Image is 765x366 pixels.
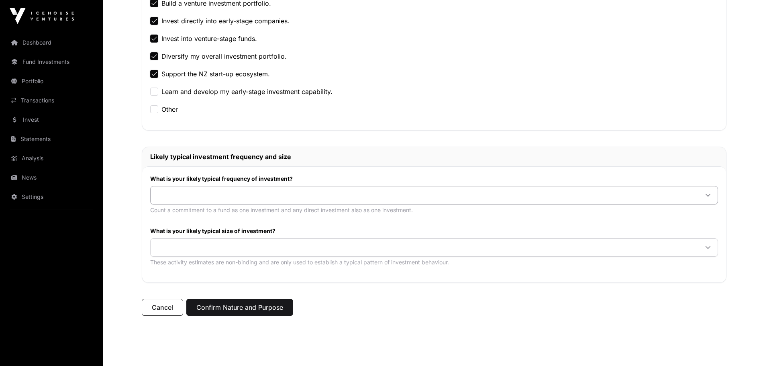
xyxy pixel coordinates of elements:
label: Diversify my overall investment portfolio. [161,51,287,61]
label: Learn and develop my early-stage investment capability. [161,87,333,96]
span: Cancel [152,303,173,312]
a: Transactions [6,92,96,109]
a: Invest [6,111,96,129]
label: Support the NZ start-up ecosystem. [161,69,270,79]
h2: Likely typical investment frequency and size [150,152,718,162]
iframe: Chat Widget [725,327,765,366]
label: Invest directly into early-stage companies. [161,16,290,26]
a: Statements [6,130,96,148]
p: These activity estimates are non-binding and are only used to establish a typical pattern of inve... [150,258,718,266]
label: Invest into venture-stage funds. [161,34,257,43]
p: Count a commitment to a fund as one investment and any direct investment also as one investment. [150,206,718,214]
img: Icehouse Ventures Logo [10,8,74,24]
a: Dashboard [6,34,96,51]
a: News [6,169,96,186]
label: What is your likely typical size of investment? [150,227,718,235]
a: Fund Investments [6,53,96,71]
label: What is your likely typical frequency of investment? [150,175,718,183]
a: Analysis [6,149,96,167]
button: Cancel [142,299,183,316]
button: Confirm Nature and Purpose [186,299,293,316]
a: Portfolio [6,72,96,90]
label: Other [161,104,178,114]
a: Settings [6,188,96,206]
